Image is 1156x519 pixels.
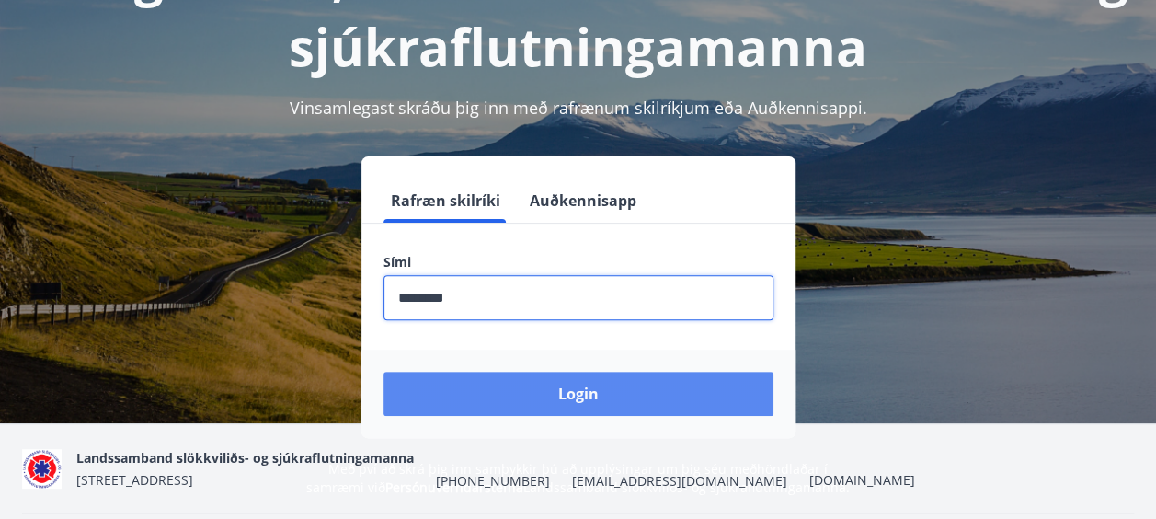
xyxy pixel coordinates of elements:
button: Auðkennisapp [522,179,644,223]
span: Vinsamlegast skráðu þig inn með rafrænum skilríkjum eða Auðkennisappi. [290,97,867,119]
button: Rafræn skilríki [383,179,508,223]
button: Login [383,372,773,416]
label: Sími [383,253,773,271]
span: Landssamband slökkviliðs- og sjúkraflutningamanna [76,449,414,467]
a: [DOMAIN_NAME] [809,471,915,489]
img: 5co5o51sp293wvT0tSE6jRQ7d6JbxoluH3ek357x.png [22,449,62,489]
span: [STREET_ADDRESS] [76,471,193,489]
span: [EMAIL_ADDRESS][DOMAIN_NAME] [572,472,787,490]
span: [PHONE_NUMBER] [436,472,550,490]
